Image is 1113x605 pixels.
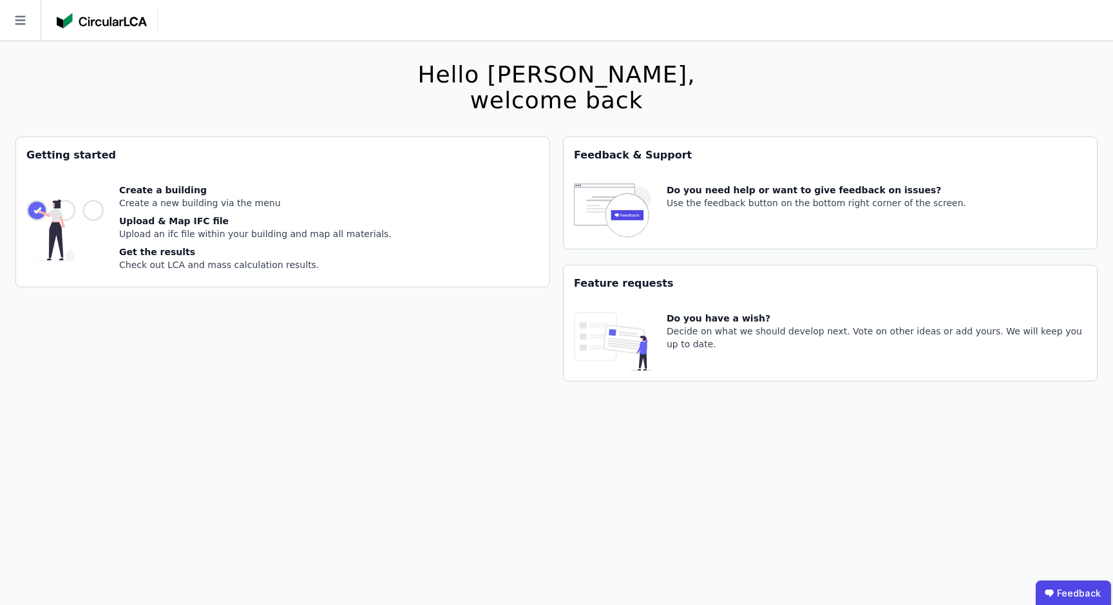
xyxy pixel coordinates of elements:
div: Check out LCA and mass calculation results. [119,258,392,271]
div: Feedback & Support [564,137,1097,173]
img: feature_request_tile-UiXE1qGU.svg [574,312,651,370]
div: Use the feedback button on the bottom right corner of the screen. [667,197,966,209]
div: Get the results [119,245,392,258]
div: Feature requests [564,265,1097,302]
img: Concular [57,13,147,28]
div: Upload & Map IFC file [119,215,392,227]
div: Create a building [119,184,392,197]
div: Do you have a wish? [667,312,1087,325]
div: Upload an ifc file within your building and map all materials. [119,227,392,240]
div: Hello [PERSON_NAME], [417,62,695,88]
img: feedback-icon-HCTs5lye.svg [574,184,651,238]
div: Decide on what we should develop next. Vote on other ideas or add yours. We will keep you up to d... [667,325,1087,351]
div: welcome back [417,88,695,113]
div: Create a new building via the menu [119,197,392,209]
img: getting_started_tile-DrF_GRSv.svg [26,184,104,276]
div: Getting started [16,137,549,173]
div: Do you need help or want to give feedback on issues? [667,184,966,197]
